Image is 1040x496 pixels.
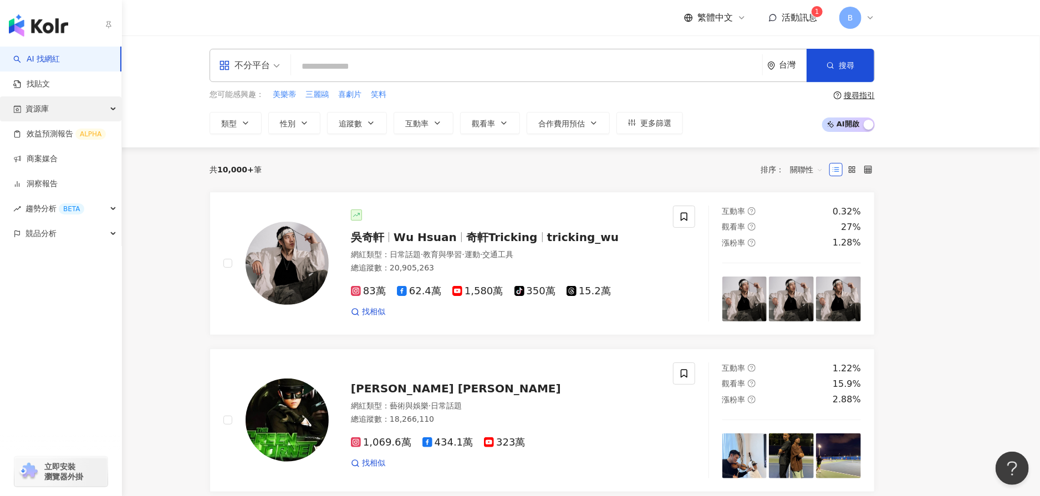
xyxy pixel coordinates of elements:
[351,458,385,469] a: 找相似
[210,192,875,335] a: KOL Avatar吳奇軒Wu Hsuan奇軒Trickingtricking_wu網紅類型：日常話題·教育與學習·運動·交通工具總追蹤數：20,905,26383萬62.4萬1,580萬350...
[767,62,776,70] span: environment
[26,221,57,246] span: 競品分析
[790,161,823,178] span: 關聯性
[351,437,411,448] span: 1,069.6萬
[339,119,362,128] span: 追蹤數
[812,6,823,17] sup: 1
[351,231,384,244] span: 吳奇軒
[996,452,1029,485] iframe: Help Scout Beacon - Open
[351,285,386,297] span: 83萬
[816,277,861,321] img: post-image
[14,457,108,487] a: chrome extension立即安裝 瀏覽器外掛
[422,437,473,448] span: 434.1萬
[351,263,660,274] div: 總追蹤數 ： 20,905,263
[480,250,482,259] span: ·
[779,60,807,70] div: 台灣
[210,112,262,134] button: 類型
[833,362,861,375] div: 1.22%
[280,119,295,128] span: 性別
[748,396,756,403] span: question-circle
[305,89,329,100] span: 三麗鷗
[338,89,361,100] span: 喜劇片
[722,395,746,404] span: 漲粉率
[394,112,453,134] button: 互動率
[268,112,320,134] button: 性別
[482,250,513,259] span: 交通工具
[472,119,495,128] span: 觀看率
[722,238,746,247] span: 漲粉率
[362,306,385,318] span: 找相似
[370,89,387,101] button: 笑料
[807,49,874,82] button: 搜尋
[514,285,555,297] span: 350萬
[338,89,362,101] button: 喜劇片
[748,239,756,247] span: question-circle
[722,433,767,478] img: post-image
[221,119,237,128] span: 類型
[722,222,746,231] span: 觀看率
[371,89,386,100] span: 笑料
[210,349,875,492] a: KOL Avatar[PERSON_NAME] [PERSON_NAME]網紅類型：藝術與娛樂·日常話題總追蹤數：18,266,1101,069.6萬434.1萬323萬找相似互動率questi...
[13,79,50,90] a: 找貼文
[351,306,385,318] a: 找相似
[405,119,429,128] span: 互動率
[351,401,660,412] div: 網紅類型 ：
[769,433,814,478] img: post-image
[13,205,21,213] span: rise
[452,285,503,297] span: 1,580萬
[26,196,84,221] span: 趨勢分析
[466,231,538,244] span: 奇軒Tricking
[397,285,441,297] span: 62.4萬
[59,203,84,214] div: BETA
[13,129,106,140] a: 效益預測報告ALPHA
[782,12,817,23] span: 活動訊息
[616,112,683,134] button: 更多篩選
[351,382,561,395] span: [PERSON_NAME] [PERSON_NAME]
[640,119,671,127] span: 更多篩選
[246,379,329,462] img: KOL Avatar
[351,249,660,260] div: 網紅類型 ：
[761,161,829,178] div: 排序：
[272,89,297,101] button: 美樂蒂
[462,250,464,259] span: ·
[246,222,329,305] img: KOL Avatar
[769,277,814,321] img: post-image
[210,89,264,100] span: 您可能感興趣：
[421,250,423,259] span: ·
[217,165,254,174] span: 10,000+
[327,112,387,134] button: 追蹤數
[527,112,610,134] button: 合作費用預估
[484,437,525,448] span: 323萬
[394,231,457,244] span: Wu Hsuan
[13,154,58,165] a: 商案媒合
[722,364,746,372] span: 互動率
[13,178,58,190] a: 洞察報告
[722,207,746,216] span: 互動率
[13,54,60,65] a: searchAI 找網紅
[538,119,585,128] span: 合作費用預估
[748,364,756,372] span: question-circle
[273,89,296,100] span: 美樂蒂
[748,380,756,387] span: question-circle
[210,165,262,174] div: 共 筆
[815,8,819,16] span: 1
[362,458,385,469] span: 找相似
[26,96,49,121] span: 資源庫
[390,401,429,410] span: 藝術與娛樂
[44,462,83,482] span: 立即安裝 瀏覽器外掛
[431,401,462,410] span: 日常話題
[816,433,861,478] img: post-image
[722,379,746,388] span: 觀看率
[18,463,39,480] img: chrome extension
[844,91,875,100] div: 搜尋指引
[305,89,329,101] button: 三麗鷗
[423,250,462,259] span: 教育與學習
[547,231,619,244] span: tricking_wu
[697,12,733,24] span: 繁體中文
[351,414,660,425] div: 總追蹤數 ： 18,266,110
[841,221,861,233] div: 27%
[833,237,861,249] div: 1.28%
[567,285,611,297] span: 15.2萬
[833,206,861,218] div: 0.32%
[219,60,230,71] span: appstore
